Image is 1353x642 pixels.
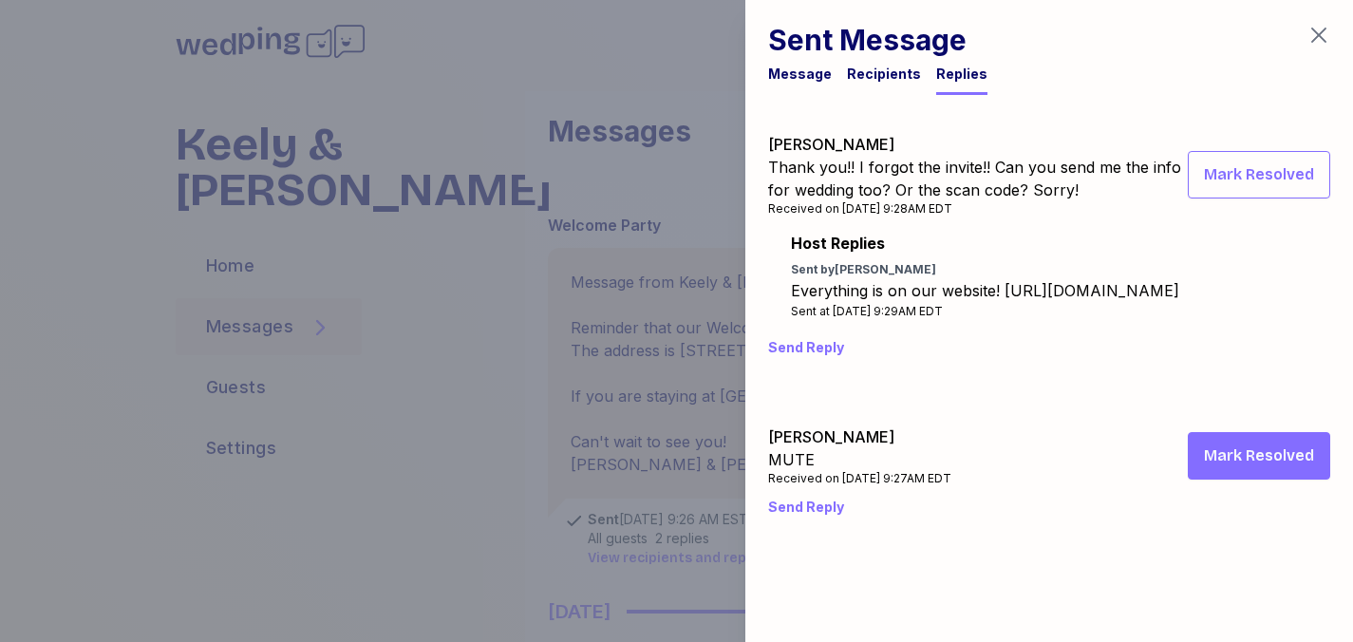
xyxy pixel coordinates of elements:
[768,65,832,84] div: Message
[768,156,1188,201] div: Thank you!! I forgot the invite!! Can you send me the info for wedding too? Or the scan code? Sorry!
[791,304,1307,319] div: Sent at [DATE] 9:29AM EDT
[1204,163,1314,186] span: Mark Resolved
[791,262,1307,277] div: Sent by [PERSON_NAME]
[1188,151,1330,198] button: Mark Resolved
[768,201,1188,217] div: Received on [DATE] 9:28AM EDT
[847,65,921,84] div: Recipients
[768,448,951,471] div: MUTE
[768,330,1330,365] div: Send Reply
[768,425,951,448] div: [PERSON_NAME]
[791,279,1307,302] div: Everything is on our website! [URL][DOMAIN_NAME]
[1204,444,1314,467] span: Mark Resolved
[768,23,987,57] h1: Sent Message
[791,232,1307,255] div: Host Replies
[1188,432,1330,480] button: Mark Resolved
[768,471,951,486] div: Received on [DATE] 9:27AM EDT
[768,133,1188,156] div: [PERSON_NAME]
[936,65,987,84] div: Replies
[768,490,1330,524] div: Send Reply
